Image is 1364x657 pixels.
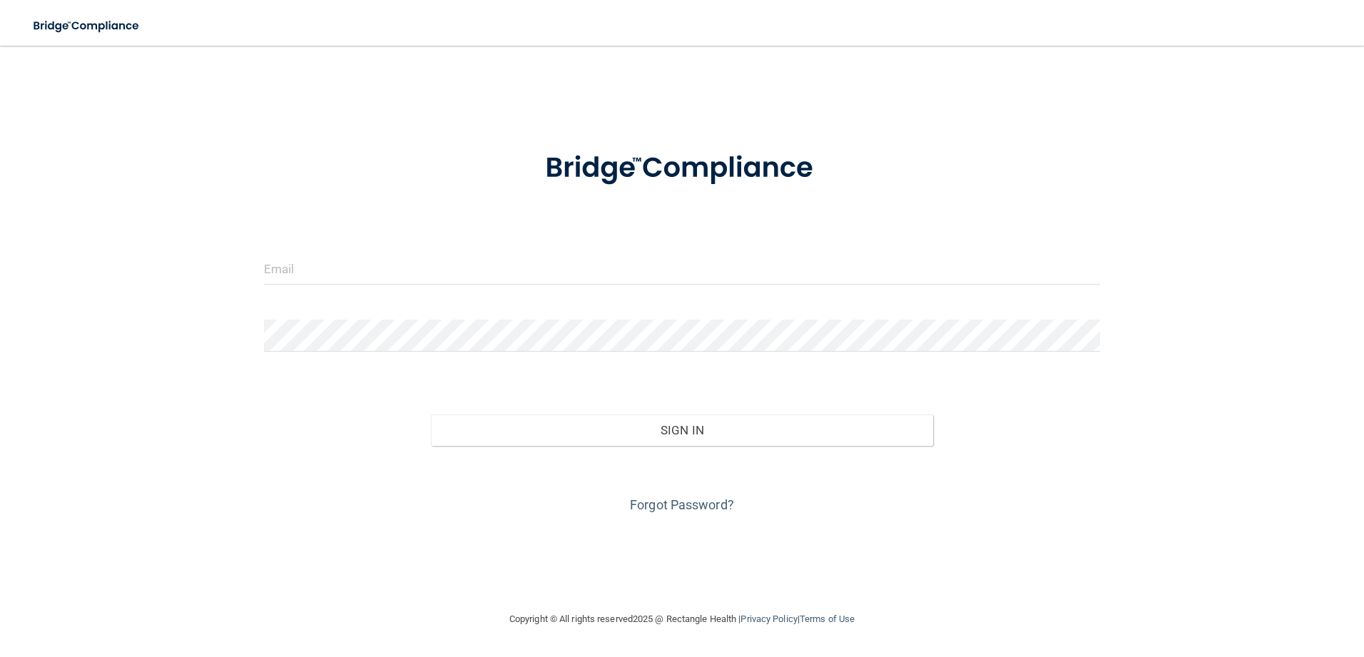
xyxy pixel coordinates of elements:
[431,414,933,446] button: Sign In
[422,596,942,642] div: Copyright © All rights reserved 2025 @ Rectangle Health | |
[740,613,797,624] a: Privacy Policy
[516,131,848,205] img: bridge_compliance_login_screen.278c3ca4.svg
[630,497,734,512] a: Forgot Password?
[800,613,855,624] a: Terms of Use
[264,253,1101,285] input: Email
[21,11,153,41] img: bridge_compliance_login_screen.278c3ca4.svg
